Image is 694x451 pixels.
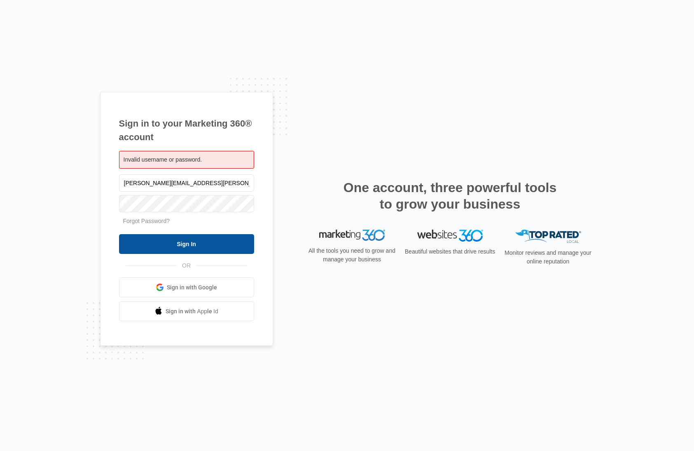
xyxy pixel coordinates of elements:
[124,156,202,163] span: Invalid username or password.
[341,179,559,212] h2: One account, three powerful tools to grow your business
[306,247,398,264] p: All the tools you need to grow and manage your business
[123,218,170,224] a: Forgot Password?
[119,234,254,254] input: Sign In
[515,230,581,243] img: Top Rated Local
[167,283,217,292] span: Sign in with Google
[404,247,496,256] p: Beautiful websites that drive results
[166,307,218,316] span: Sign in with Apple Id
[119,277,254,297] a: Sign in with Google
[119,174,254,192] input: Email
[417,230,483,242] img: Websites 360
[119,301,254,321] a: Sign in with Apple Id
[319,230,385,241] img: Marketing 360
[119,117,254,144] h1: Sign in to your Marketing 360® account
[176,261,196,270] span: OR
[502,249,594,266] p: Monitor reviews and manage your online reputation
